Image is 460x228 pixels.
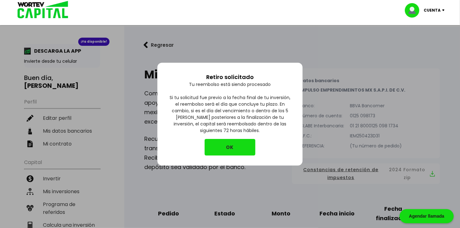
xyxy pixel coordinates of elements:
[400,209,454,223] div: Agendar llamada
[405,3,424,18] img: profile-image
[167,81,293,139] p: Tu reembolso está siendo procesado Si tu solicitud fue previo a la fecha final de tu inversión, e...
[205,139,255,156] button: OK
[441,9,449,11] img: icon-down
[424,6,441,15] p: Cuenta
[206,73,254,81] p: Retiro solicitado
